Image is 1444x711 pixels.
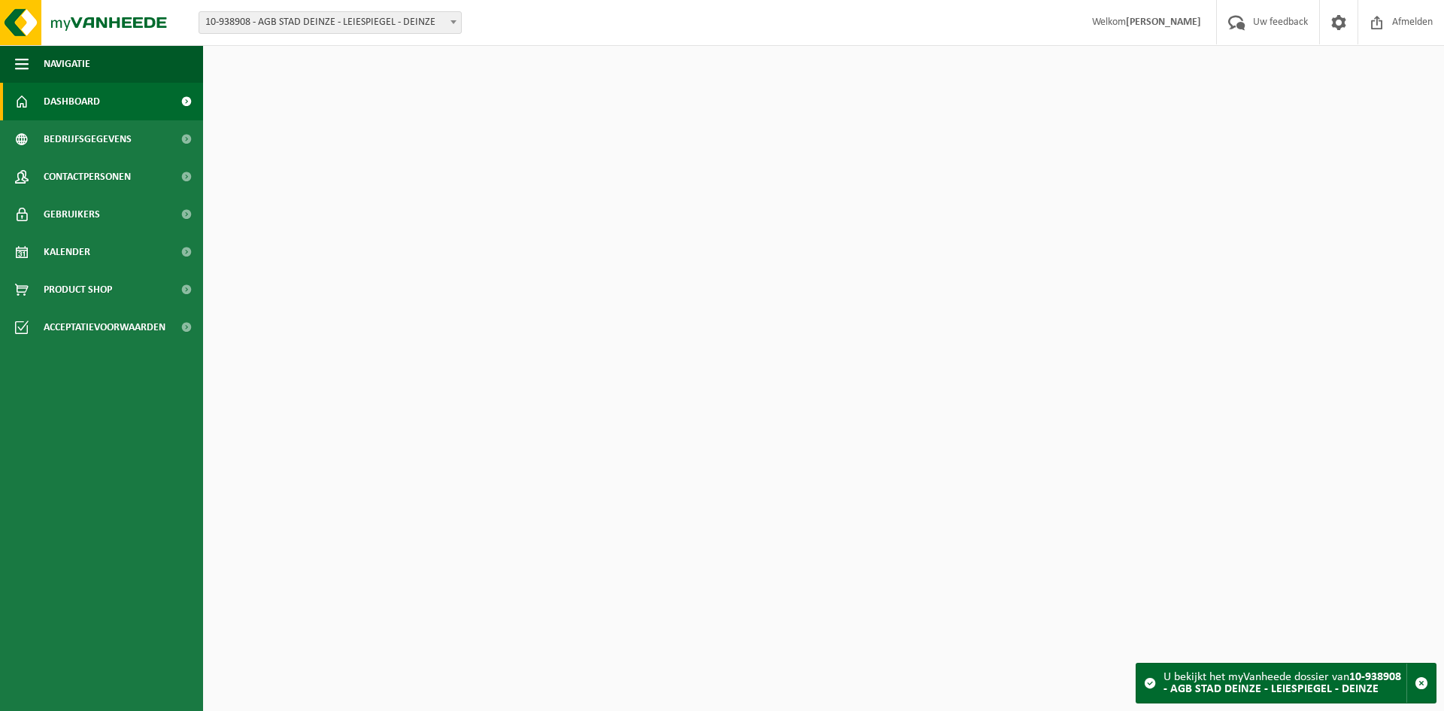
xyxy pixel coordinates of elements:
strong: 10-938908 - AGB STAD DEINZE - LEIESPIEGEL - DEINZE [1163,671,1401,695]
strong: [PERSON_NAME] [1126,17,1201,28]
div: U bekijkt het myVanheede dossier van [1163,664,1406,703]
span: Bedrijfsgegevens [44,120,132,158]
span: Navigatie [44,45,90,83]
span: Kalender [44,233,90,271]
span: Gebruikers [44,196,100,233]
span: Acceptatievoorwaarden [44,308,165,346]
span: Contactpersonen [44,158,131,196]
span: Product Shop [44,271,112,308]
span: Dashboard [44,83,100,120]
span: 10-938908 - AGB STAD DEINZE - LEIESPIEGEL - DEINZE [199,11,462,34]
span: 10-938908 - AGB STAD DEINZE - LEIESPIEGEL - DEINZE [199,12,461,33]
